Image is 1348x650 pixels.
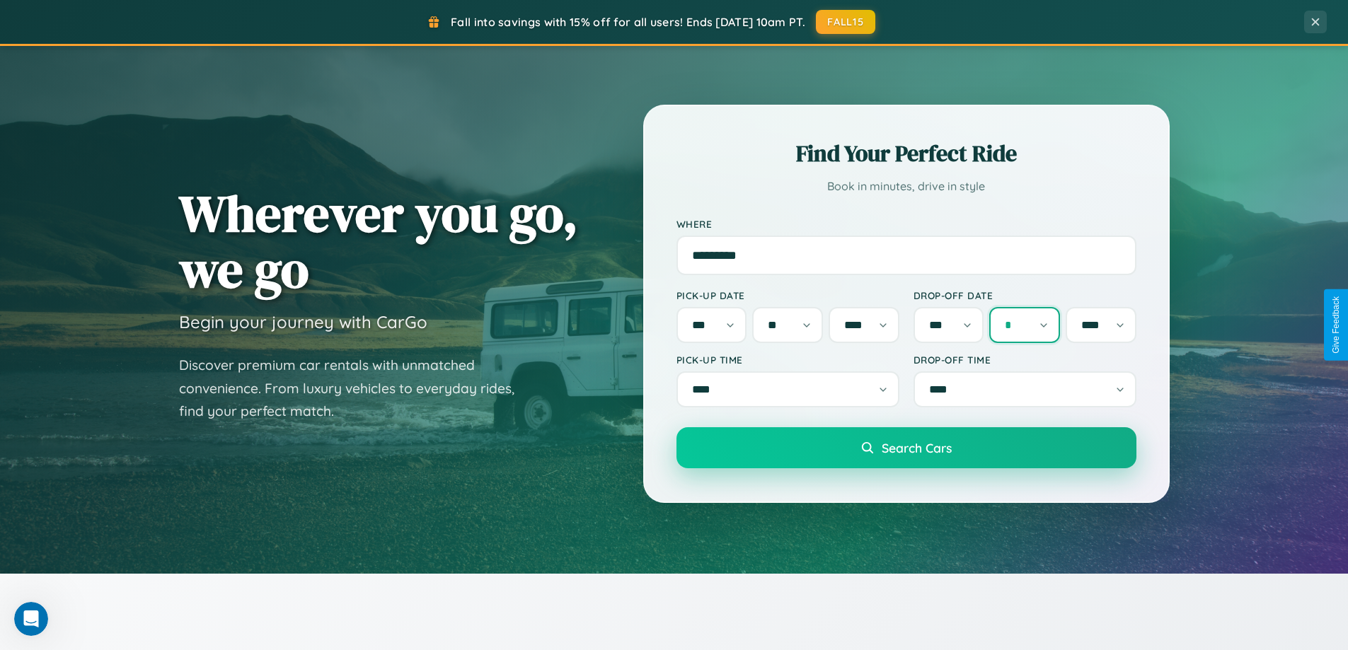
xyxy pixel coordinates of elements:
button: FALL15 [816,10,875,34]
label: Drop-off Time [914,354,1136,366]
h3: Begin your journey with CarGo [179,311,427,332]
p: Book in minutes, drive in style [676,176,1136,197]
label: Pick-up Date [676,289,899,301]
span: Fall into savings with 15% off for all users! Ends [DATE] 10am PT. [451,15,805,29]
p: Discover premium car rentals with unmatched convenience. From luxury vehicles to everyday rides, ... [179,354,533,423]
label: Where [676,218,1136,230]
div: Give Feedback [1331,296,1341,354]
label: Drop-off Date [914,289,1136,301]
iframe: Intercom live chat [14,602,48,636]
span: Search Cars [882,440,952,455]
button: Search Cars [676,427,1136,468]
label: Pick-up Time [676,354,899,366]
h2: Find Your Perfect Ride [676,138,1136,169]
h1: Wherever you go, we go [179,185,578,297]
